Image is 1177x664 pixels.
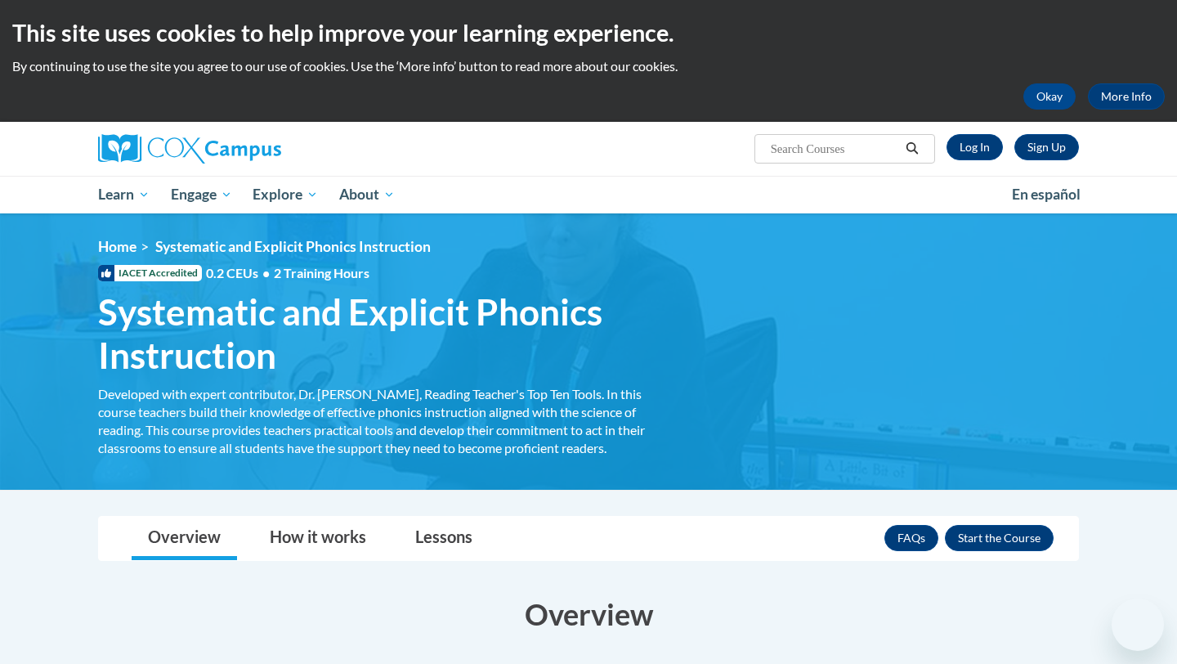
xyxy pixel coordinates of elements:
img: Cox Campus [98,134,281,164]
p: By continuing to use the site you agree to our use of cookies. Use the ‘More info’ button to read... [12,57,1165,75]
span: Systematic and Explicit Phonics Instruction [98,290,662,377]
h2: This site uses cookies to help improve your learning experience. [12,16,1165,49]
a: Log In [947,134,1003,160]
button: Search [900,139,924,159]
span: Learn [98,185,150,204]
a: Learn [87,176,160,213]
input: Search Courses [769,139,900,159]
span: • [262,265,270,280]
a: Home [98,238,136,255]
a: Overview [132,517,237,560]
button: Enroll [945,525,1054,551]
span: 2 Training Hours [274,265,369,280]
a: Register [1014,134,1079,160]
a: Lessons [399,517,489,560]
a: En español [1001,177,1091,212]
button: Okay [1023,83,1076,110]
span: Explore [253,185,318,204]
h3: Overview [98,594,1079,635]
iframe: Button to launch messaging window [1112,599,1164,651]
span: Systematic and Explicit Phonics Instruction [155,238,431,255]
a: About [329,176,405,213]
div: Main menu [74,176,1103,213]
div: Developed with expert contributor, Dr. [PERSON_NAME], Reading Teacher's Top Ten Tools. In this co... [98,385,662,457]
a: Engage [160,176,243,213]
span: About [339,185,395,204]
a: How it works [253,517,383,560]
a: FAQs [884,525,938,551]
a: Cox Campus [98,134,409,164]
span: 0.2 CEUs [206,264,369,282]
span: En español [1012,186,1081,203]
a: More Info [1088,83,1165,110]
a: Explore [242,176,329,213]
span: IACET Accredited [98,265,202,281]
span: Engage [171,185,232,204]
